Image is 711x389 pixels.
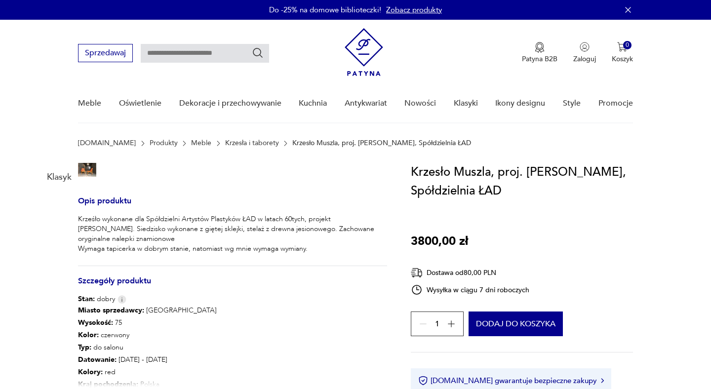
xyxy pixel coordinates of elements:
[78,278,387,294] h3: Szczegóły produktu
[404,84,436,122] a: Nowości
[617,42,627,52] img: Ikona koszyka
[78,294,95,304] b: Stan:
[252,47,264,59] button: Szukaj
[78,50,133,57] a: Sprzedawaj
[299,84,327,122] a: Kuchnia
[78,318,113,327] b: Wysokość :
[522,42,557,64] button: Patyna B2B
[563,84,581,122] a: Style
[269,5,381,15] p: Do -25% na domowe biblioteczki!
[601,378,604,383] img: Ikona strzałki w prawo
[418,376,428,386] img: Ikona certyfikatu
[191,139,211,147] a: Meble
[454,84,478,122] a: Klasyki
[612,42,633,64] button: 0Koszyk
[573,54,596,64] p: Zaloguj
[522,42,557,64] a: Ikona medaluPatyna B2B
[179,84,281,122] a: Dekoracje i przechowywanie
[469,311,563,336] button: Dodaj do koszyka
[623,41,632,49] div: 0
[78,306,144,315] b: Miasto sprzedawcy :
[78,366,230,378] p: red
[78,341,230,353] p: do salonu
[522,54,557,64] p: Patyna B2B
[418,376,603,386] button: [DOMAIN_NAME] gwarantuje bezpieczne zakupy
[78,84,101,122] a: Meble
[119,84,161,122] a: Oświetlenie
[78,355,117,364] b: Datowanie :
[411,232,468,251] p: 3800,00 zł
[598,84,633,122] a: Promocje
[225,139,279,147] a: Krzesła i taborety
[78,304,230,316] p: [GEOGRAPHIC_DATA]
[345,84,387,122] a: Antykwariat
[78,139,136,147] a: [DOMAIN_NAME]
[78,294,115,304] span: dobry
[150,139,178,147] a: Produkty
[78,316,230,329] p: 75
[78,353,230,366] p: [DATE] - [DATE]
[411,284,529,296] div: Wysyłka w ciągu 7 dni roboczych
[292,139,471,147] p: Krzesło Muszla, proj. [PERSON_NAME], Spółdzielnia ŁAD
[573,42,596,64] button: Zaloguj
[78,329,230,341] p: czerwony
[435,321,439,327] span: 1
[41,167,78,188] div: Klasyk
[345,28,383,76] img: Patyna - sklep z meblami i dekoracjami vintage
[535,42,545,53] img: Ikona medalu
[78,163,96,177] img: Zdjęcie produktu Krzesło Muszla, proj. Hanna Lachert, Spółdzielnia ŁAD
[495,84,545,122] a: Ikony designu
[580,42,590,52] img: Ikonka użytkownika
[78,330,99,340] b: Kolor:
[411,267,423,279] img: Ikona dostawy
[78,44,133,62] button: Sprzedawaj
[78,214,387,254] p: Krześło wykonane dla Spółdzielni Artystów Plastyków ŁAD w latach 60tych, projekt [PERSON_NAME]. S...
[78,343,91,352] b: Typ :
[411,163,632,200] h1: Krzesło Muszla, proj. [PERSON_NAME], Spółdzielnia ŁAD
[78,198,387,214] h3: Opis produktu
[78,367,103,377] b: Kolory :
[118,295,126,304] img: Info icon
[411,267,529,279] div: Dostawa od 80,00 PLN
[386,5,442,15] a: Zobacz produkty
[612,54,633,64] p: Koszyk
[78,380,138,389] b: Kraj pochodzenia :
